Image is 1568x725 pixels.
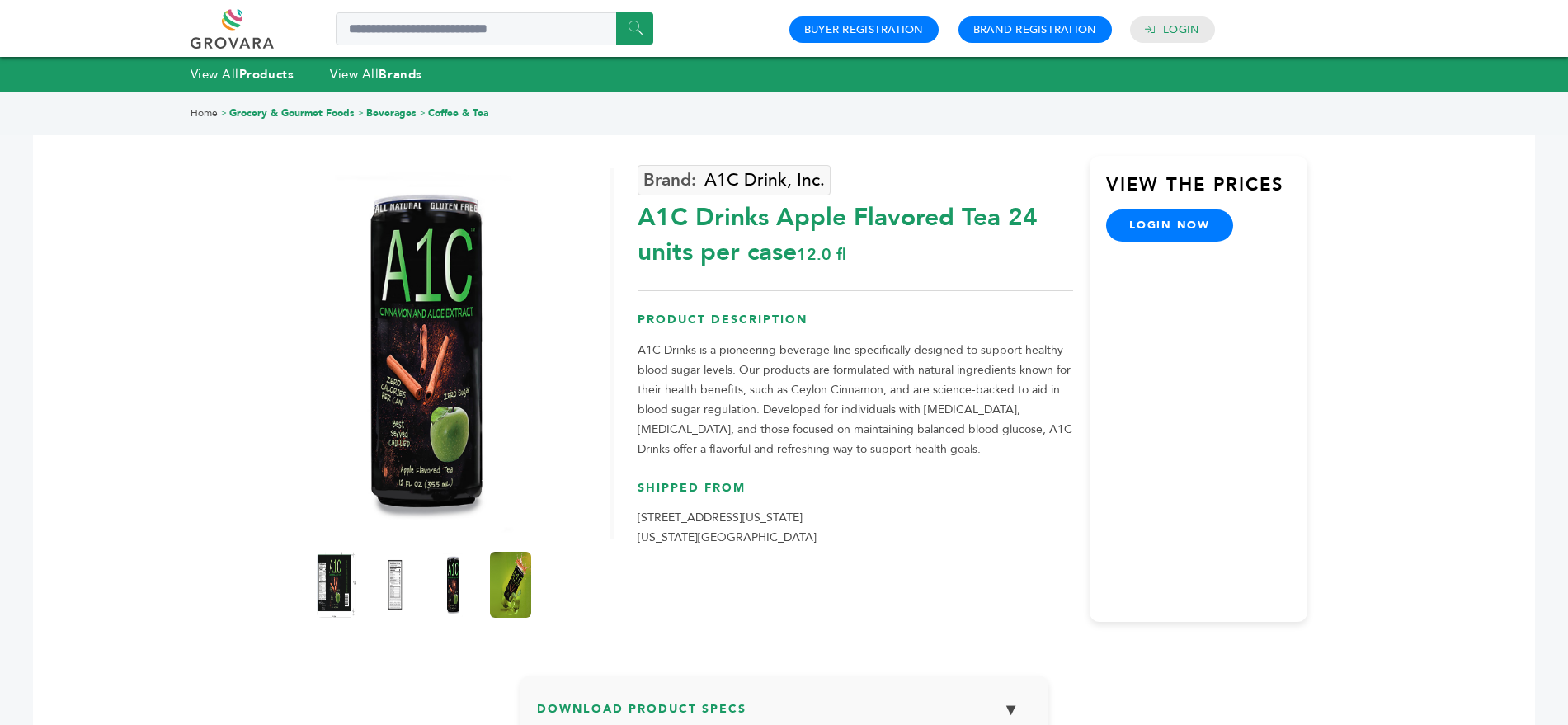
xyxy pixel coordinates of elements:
img: A1C Drinks Apple Flavored Tea 24 units per case 12.0 fl [490,552,531,618]
a: Home [191,106,218,120]
a: login now [1106,209,1233,241]
h3: Product Description [638,312,1073,341]
p: A1C Drinks is a pioneering beverage line specifically designed to support healthy blood sugar lev... [638,341,1073,459]
a: View AllBrands [330,66,422,82]
strong: Brands [379,66,421,82]
span: > [220,106,227,120]
span: > [357,106,364,120]
a: Brand Registration [973,22,1097,37]
a: A1C Drink, Inc. [638,165,831,195]
img: A1C Drinks Apple Flavored Tea 24 units per case 12.0 fl Product Label [317,552,358,618]
a: Login [1163,22,1199,37]
a: Grocery & Gourmet Foods [229,106,355,120]
p: [STREET_ADDRESS][US_STATE] [US_STATE][GEOGRAPHIC_DATA] [638,508,1073,548]
a: View AllProducts [191,66,294,82]
a: Coffee & Tea [428,106,488,120]
h3: Shipped From [638,480,1073,509]
h3: View the Prices [1106,172,1307,210]
div: A1C Drinks Apple Flavored Tea 24 units per case [638,192,1073,270]
input: Search a product or brand... [336,12,653,45]
img: A1C Drinks Apple Flavored Tea 24 units per case 12.0 fl [238,168,610,539]
a: Buyer Registration [804,22,924,37]
span: > [419,106,426,120]
strong: Products [239,66,294,82]
span: 12.0 fl [797,243,846,266]
img: A1C Drinks Apple Flavored Tea 24 units per case 12.0 fl Nutrition Info [374,552,416,618]
a: Beverages [366,106,417,120]
img: A1C Drinks Apple Flavored Tea 24 units per case 12.0 fl [432,552,473,618]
